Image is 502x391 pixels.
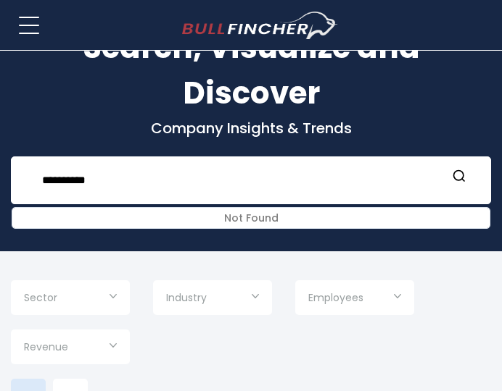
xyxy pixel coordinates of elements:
input: Selection [308,286,401,312]
span: Sector [24,291,57,304]
img: bullfincher logo [182,12,338,39]
div: Not Found [12,208,490,228]
input: Selection [24,335,117,361]
p: Company Insights & Trends [11,119,491,138]
span: Industry [166,291,207,304]
button: Search [450,168,469,187]
span: Revenue [24,340,68,353]
input: Selection [166,286,259,312]
input: Selection [24,286,117,312]
h1: Search, Visualize and Discover [11,25,491,116]
span: Employees [308,291,363,304]
a: Go to homepage [182,12,338,39]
